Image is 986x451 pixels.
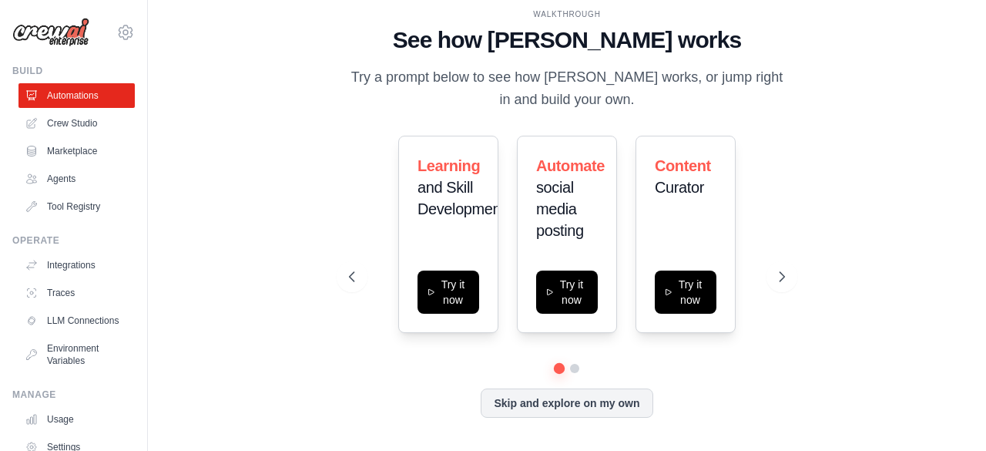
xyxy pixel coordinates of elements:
a: Integrations [18,253,135,278]
button: Try it now [655,271,716,314]
a: Agents [18,167,135,191]
span: Content [655,157,711,174]
span: Curator [655,179,704,196]
span: Automate [536,157,605,174]
button: Try it now [536,271,598,314]
button: Try it now [418,271,479,314]
a: Environment Variables [18,336,135,373]
a: Usage [18,407,135,432]
span: and Skill Development [418,179,505,217]
a: Crew Studio [18,111,135,136]
img: Logo [12,18,89,47]
button: Skip and explore on my own [481,389,652,418]
p: Try a prompt below to see how [PERSON_NAME] works, or jump right in and build your own. [349,66,785,112]
span: social media posting [536,179,584,239]
a: Automations [18,83,135,108]
a: Marketplace [18,139,135,163]
a: LLM Connections [18,308,135,333]
h1: See how [PERSON_NAME] works [349,26,785,54]
a: Traces [18,281,135,305]
div: Manage [12,389,135,401]
div: WALKTHROUGH [349,8,785,20]
div: Operate [12,234,135,247]
div: Build [12,65,135,77]
span: Learning [418,157,480,174]
a: Tool Registry [18,194,135,219]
